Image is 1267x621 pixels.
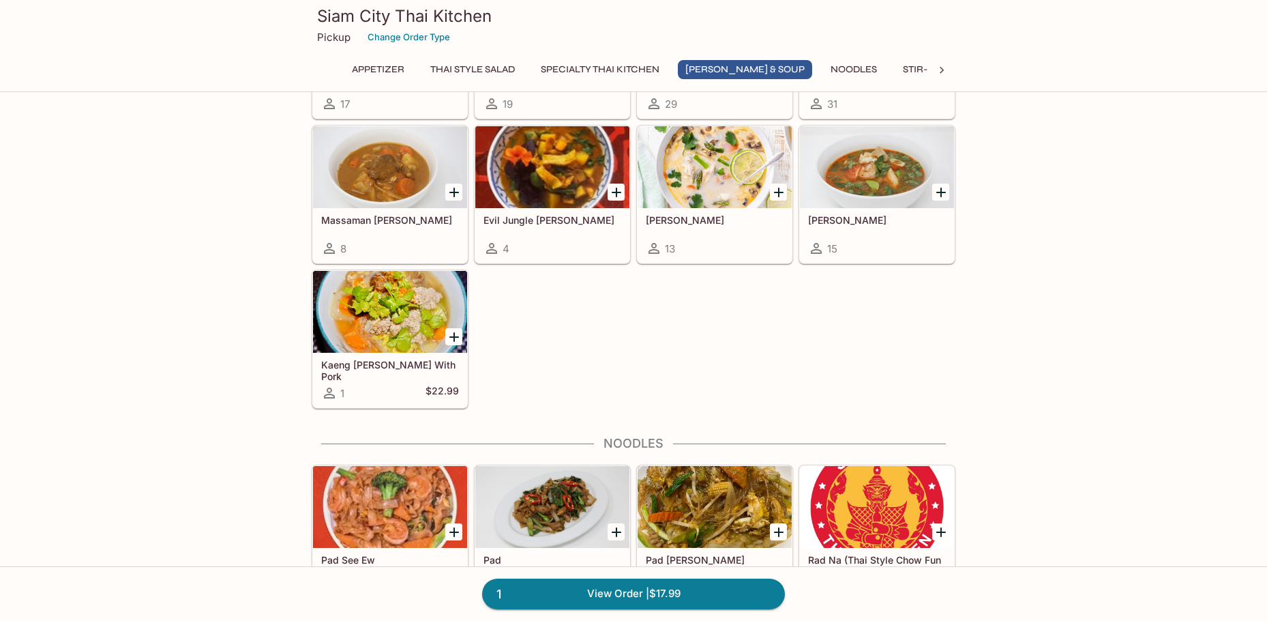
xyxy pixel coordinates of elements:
[799,126,955,263] a: [PERSON_NAME]15
[361,27,456,48] button: Change Order Type
[646,214,784,226] h5: [PERSON_NAME]
[312,436,955,451] h4: Noodles
[340,387,344,400] span: 1
[608,184,625,201] button: Add Evil Jungle Curry
[340,98,350,111] span: 17
[317,5,950,27] h3: Siam City Thai Kitchen
[488,585,509,604] span: 1
[321,214,459,226] h5: Massaman [PERSON_NAME]
[827,98,837,111] span: 31
[827,242,837,255] span: 15
[678,60,812,79] button: [PERSON_NAME] & Soup
[445,523,462,540] button: Add Pad See Ew
[800,466,954,548] div: Rad Na (Thai Style Chow Fun with Gravy)
[665,242,675,255] span: 13
[808,554,946,577] h5: Rad Na (Thai Style Chow Fun with Gravy)
[445,328,462,345] button: Add Kaeng Jued Woonsen With Pork
[445,184,462,201] button: Add Massaman Curry
[313,126,467,208] div: Massaman Curry
[823,60,884,79] button: Noodles
[423,60,522,79] button: Thai Style Salad
[312,270,468,408] a: Kaeng [PERSON_NAME] With Pork1$22.99
[475,126,630,263] a: Evil Jungle [PERSON_NAME]4
[608,523,625,540] button: Add Pad Kee Mao/Drunken Noodle
[895,60,991,79] button: Stir-Fry Dishes
[483,214,621,226] h5: Evil Jungle [PERSON_NAME]
[770,184,787,201] button: Add Tom Kha
[321,359,459,381] h5: Kaeng [PERSON_NAME] With Pork
[770,523,787,540] button: Add Pad Woon Sen
[475,126,629,208] div: Evil Jungle Curry
[646,554,784,566] h5: Pad [PERSON_NAME]
[313,466,467,548] div: Pad See Ew
[344,60,412,79] button: Appetizer
[808,214,946,226] h5: [PERSON_NAME]
[503,242,509,255] span: 4
[932,523,949,540] button: Add Rad Na (Thai Style Chow Fun with Gravy)
[533,60,667,79] button: Specialty Thai Kitchen
[932,184,949,201] button: Add Tom Yum
[321,554,459,566] h5: Pad See Ew
[483,554,621,577] h5: Pad [PERSON_NAME]/Drunken Noodle
[312,126,468,263] a: Massaman [PERSON_NAME]8
[317,31,351,44] p: Pickup
[482,579,785,609] a: 1View Order |$17.99
[503,98,513,111] span: 19
[313,271,467,353] div: Kaeng Jued Woonsen With Pork
[312,465,468,603] a: Pad See Ew25
[638,466,792,548] div: Pad Woon Sen
[475,466,629,548] div: Pad Kee Mao/Drunken Noodle
[799,465,955,603] a: Rad Na (Thai Style Chow Fun with Gravy)3
[637,126,792,263] a: [PERSON_NAME]13
[426,385,459,401] h5: $22.99
[340,242,346,255] span: 8
[800,126,954,208] div: Tom Yum
[475,465,630,603] a: Pad [PERSON_NAME]/Drunken Noodle28
[637,465,792,603] a: Pad [PERSON_NAME]10
[638,126,792,208] div: Tom Kha
[665,98,677,111] span: 29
